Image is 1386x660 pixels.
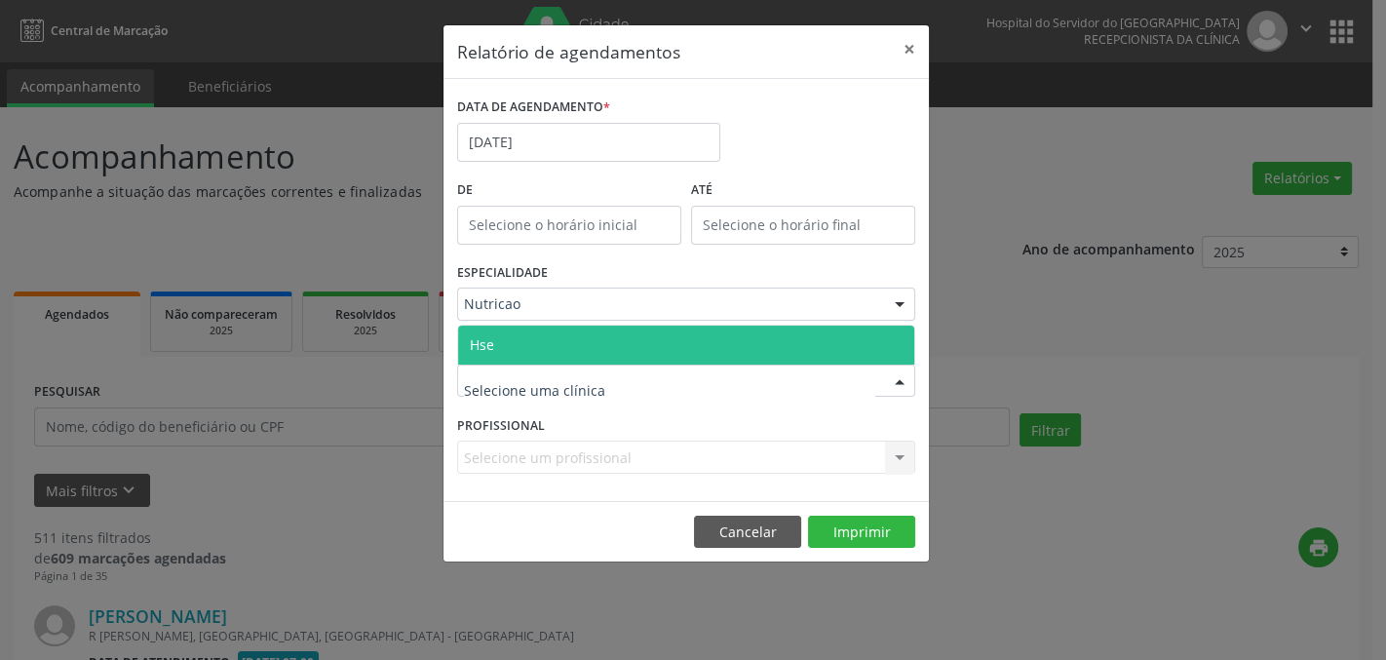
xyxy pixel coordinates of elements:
label: ATÉ [691,175,915,206]
input: Selecione o horário final [691,206,915,245]
button: Cancelar [694,516,801,549]
label: DATA DE AGENDAMENTO [457,93,610,123]
label: De [457,175,681,206]
input: Selecione o horário inicial [457,206,681,245]
h5: Relatório de agendamentos [457,39,680,64]
label: ESPECIALIDADE [457,258,548,289]
input: Selecione uma clínica [464,371,875,410]
input: Selecione uma data ou intervalo [457,123,720,162]
span: Hse [470,335,494,354]
span: Nutricao [464,294,875,314]
button: Imprimir [808,516,915,549]
button: Close [890,25,929,73]
label: PROFISSIONAL [457,410,545,441]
